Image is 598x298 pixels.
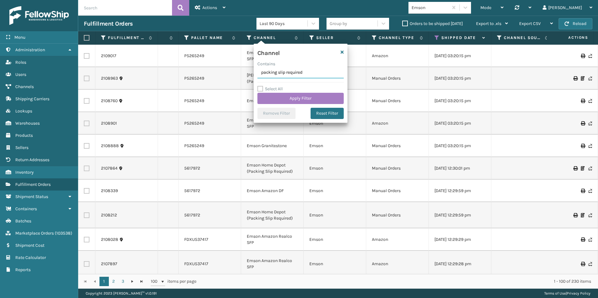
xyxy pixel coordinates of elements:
[366,202,429,228] td: Manual Orders
[15,121,40,126] span: Warehouses
[191,35,229,41] label: Pallet Name
[429,135,491,157] td: [DATE] 03:20:15 pm
[101,236,118,243] a: 2108028
[15,157,49,162] span: Return Addresses
[9,6,69,25] img: logo
[581,54,585,58] i: Print Label
[241,228,304,251] td: Emson Amazon Realco SFP
[241,67,304,90] td: [PERSON_NAME] (Packing Slip Required)
[366,135,429,157] td: Manual Orders
[241,135,304,157] td: Emson Granitestone
[101,53,116,59] a: 2109017
[205,278,591,285] div: 1 - 100 of 230 items
[139,279,144,284] span: Go to the last page
[581,99,585,103] i: Print Label
[316,35,354,41] label: Seller
[101,261,117,267] a: 2107897
[429,112,491,135] td: [DATE] 03:20:15 pm
[588,166,592,171] i: Never Shipped
[15,170,34,175] span: Inventory
[14,35,25,40] span: Menu
[366,90,429,112] td: Manual Orders
[241,90,304,112] td: Emson Granitestone
[179,251,241,277] td: FDXU537417
[108,35,146,41] label: Fulfillment Order Id
[588,189,592,193] i: Never Shipped
[179,112,241,135] td: P5265249
[588,144,592,148] i: Never Shipped
[257,67,344,78] input: Type the text you wish to filter on
[588,76,592,81] i: Never Shipped
[304,202,366,228] td: Emson
[588,54,592,58] i: Never Shipped
[257,61,275,67] label: Contains
[588,213,592,217] i: Never Shipped
[304,135,366,157] td: Emson
[588,262,592,266] i: Never Shipped
[588,237,592,242] i: Never Shipped
[254,35,291,41] label: Channel
[429,202,491,228] td: [DATE] 12:29:59 pm
[581,237,585,242] i: Print Label
[366,112,429,135] td: Amazon
[260,20,308,27] div: Last 90 Days
[101,98,118,104] a: 2108760
[588,99,592,103] i: Never Shipped
[241,180,304,202] td: Emson Amazon DF
[151,278,160,285] span: 100
[15,84,34,89] span: Channels
[15,231,54,236] span: Marketplace Orders
[128,277,137,286] a: Go to the next page
[581,213,585,217] i: Print Packing Slip
[15,60,26,65] span: Roles
[581,76,585,81] i: Print Packing Slip
[573,76,577,81] i: Print Label
[573,213,577,217] i: Print Label
[304,180,366,202] td: Emson
[15,267,31,272] span: Reports
[581,121,585,126] i: Print Label
[366,251,429,277] td: Amazon
[241,202,304,228] td: Emson Home Depot (Packing Slip Required)
[101,188,118,194] a: 2108339
[567,291,590,296] a: Privacy Policy
[15,145,28,150] span: Sellers
[573,166,577,171] i: Print Label
[15,243,44,248] span: Shipment Cost
[257,47,280,57] h4: Channel
[581,262,585,266] i: Print Label
[86,289,157,298] p: Copyright 2023 [PERSON_NAME]™ v 1.0.191
[366,180,429,202] td: Manual Orders
[151,277,196,286] span: items per page
[366,228,429,251] td: Amazon
[15,194,48,199] span: Shipment Status
[137,277,146,286] a: Go to the last page
[101,143,119,149] a: 2108888
[179,180,241,202] td: 5617972
[581,144,585,148] i: Print Label
[429,180,491,202] td: [DATE] 12:29:59 pm
[429,67,491,90] td: [DATE] 03:20:15 pm
[476,21,501,26] span: Export to .xls
[15,108,32,114] span: Lookups
[519,21,541,26] span: Export CSV
[504,35,542,41] label: Channel Source
[15,206,37,211] span: Containers
[241,157,304,180] td: Emson Home Depot (Packing Slip Required)
[402,21,463,26] label: Orders to be shipped [DATE]
[304,228,366,251] td: Emson
[429,90,491,112] td: [DATE] 03:20:15 pm
[101,212,117,218] a: 2108212
[241,112,304,135] td: Emson Amazon Realco SFP
[429,157,491,180] td: [DATE] 12:30:01 pm
[480,5,491,10] span: Mode
[202,5,217,10] span: Actions
[179,228,241,251] td: FDXU537417
[130,279,135,284] span: Go to the next page
[15,96,49,102] span: Shipping Carriers
[366,157,429,180] td: Manual Orders
[109,277,118,286] a: 2
[304,251,366,277] td: Emson
[101,120,117,127] a: 2108901
[330,20,347,27] div: Group by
